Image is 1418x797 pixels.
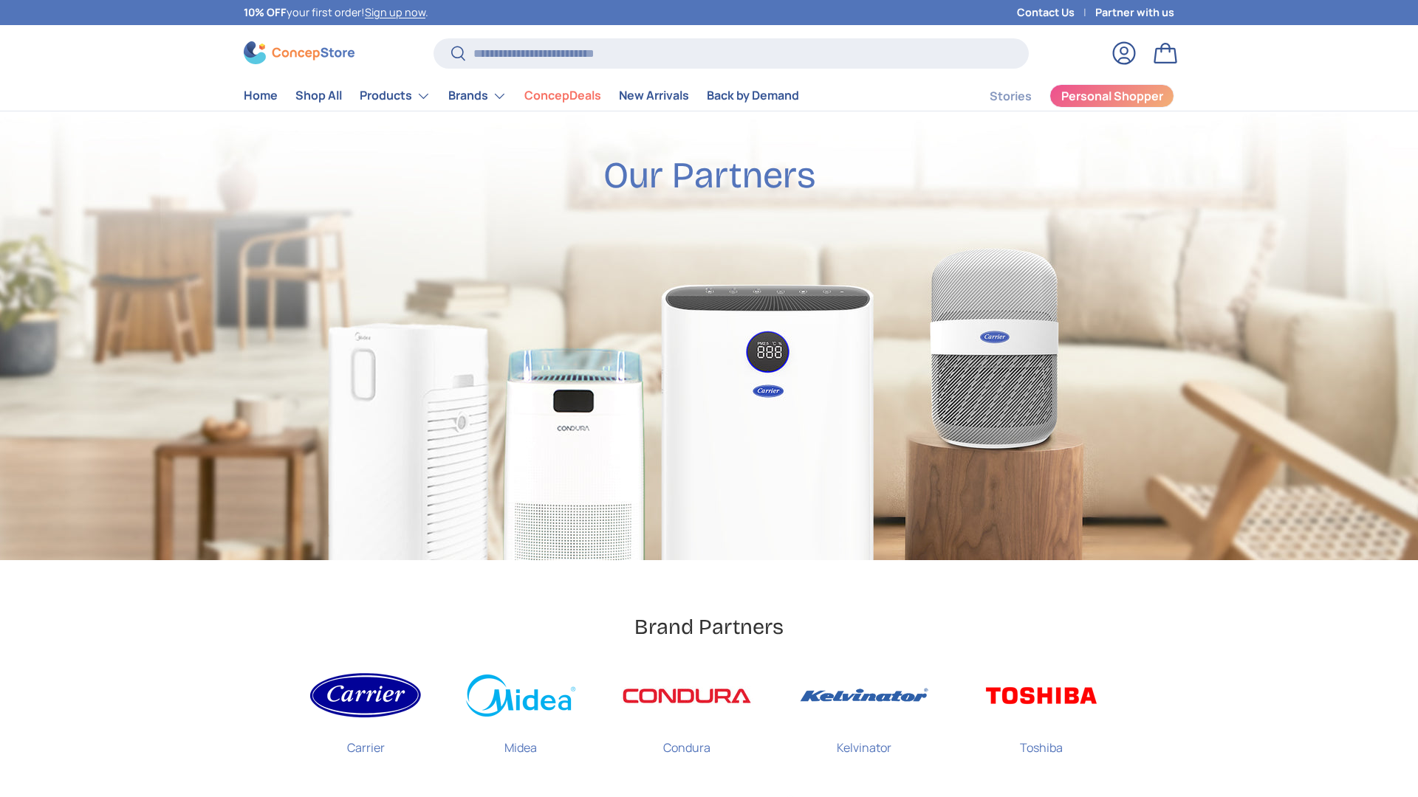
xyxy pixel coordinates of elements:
[603,153,815,199] h2: Our Partners
[620,664,753,768] a: Condura
[619,81,689,110] a: New Arrivals
[360,81,431,111] a: Products
[310,664,421,768] a: Carrier
[295,81,342,110] a: Shop All
[448,81,507,111] a: Brands
[1095,4,1174,21] a: Partner with us
[990,82,1032,111] a: Stories
[439,81,516,111] summary: Brands
[954,81,1174,111] nav: Secondary
[244,5,287,19] strong: 10% OFF
[837,727,891,756] p: Kelvinator
[1061,90,1163,102] span: Personal Shopper
[634,613,784,641] h2: Brand Partners
[504,727,537,756] p: Midea
[1017,4,1095,21] a: Contact Us
[465,664,576,768] a: Midea
[707,81,799,110] a: Back by Demand
[347,727,385,756] p: Carrier
[244,4,428,21] p: your first order! .
[524,81,601,110] a: ConcepDeals
[351,81,439,111] summary: Products
[975,664,1108,768] a: Toshiba
[1020,727,1063,756] p: Toshiba
[244,41,354,64] img: ConcepStore
[244,81,799,111] nav: Primary
[798,664,931,768] a: Kelvinator
[1049,84,1174,108] a: Personal Shopper
[244,81,278,110] a: Home
[663,727,710,756] p: Condura
[365,5,425,19] a: Sign up now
